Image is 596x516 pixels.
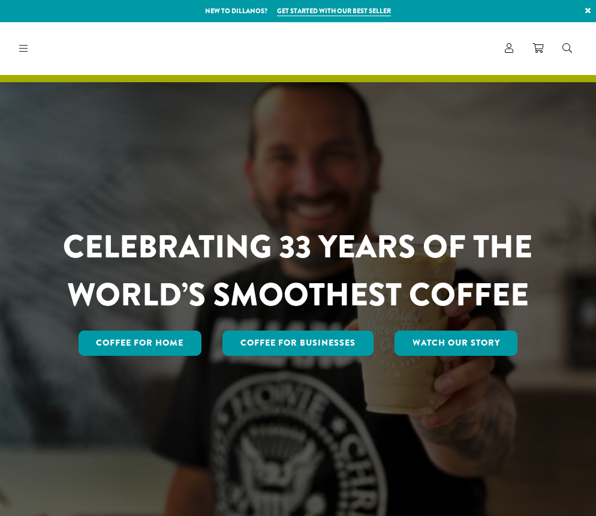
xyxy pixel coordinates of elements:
h1: CELEBRATING 33 YEARS OF THE WORLD’S SMOOTHEST COFFEE [57,223,538,319]
a: Coffee for Home [79,331,202,356]
a: Search [553,38,582,58]
a: Coffee For Businesses [222,331,374,356]
a: Watch Our Story [395,331,518,356]
a: Get started with our best seller [277,6,391,16]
